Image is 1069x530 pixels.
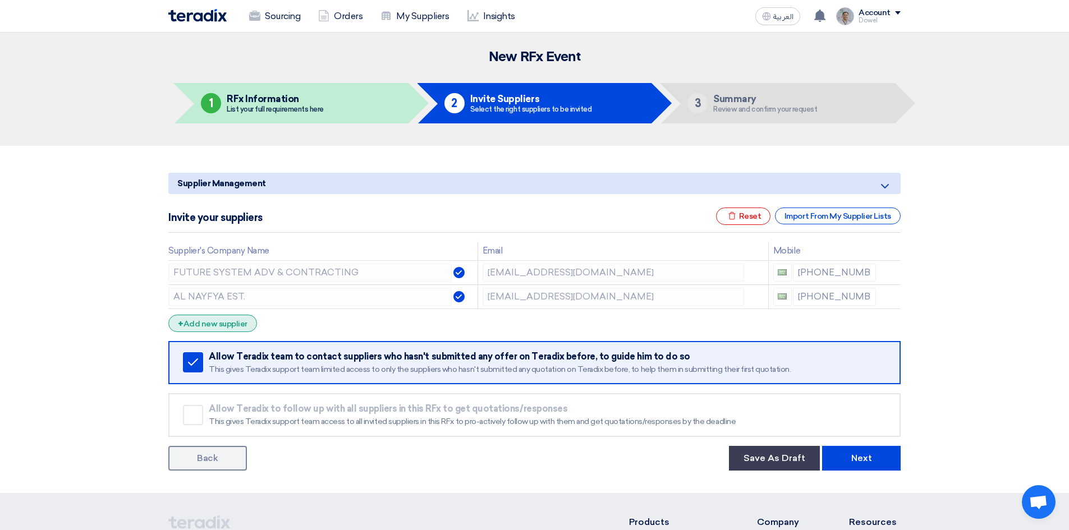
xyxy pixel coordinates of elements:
img: Verified Account [453,267,465,278]
input: Email [483,264,744,282]
div: Reset [716,208,771,225]
input: Supplier Name [168,264,452,282]
img: Verified Account [453,291,465,302]
div: This gives Teradix support team limited access to only the suppliers who hasn't submitted any quo... [209,365,885,375]
button: Save As Draft [729,446,820,471]
div: 1 [201,93,221,113]
a: Open chat [1022,485,1056,519]
div: Allow Teradix team to contact suppliers who hasn't submitted any offer on Teradix before, to guid... [209,351,885,362]
h5: Supplier Management [168,173,901,194]
h5: RFx Information [227,94,324,104]
div: List your full requirements here [227,105,324,113]
div: 2 [444,93,465,113]
a: My Suppliers [371,4,458,29]
a: Back [168,446,247,471]
div: This gives Teradix support team access to all invited suppliers in this RFx to pro-actively follo... [209,417,885,427]
th: Email [478,242,768,260]
div: Dowel [859,17,901,24]
img: Teradix logo [168,9,227,22]
h5: Invite Suppliers [470,94,592,104]
h2: New RFx Event [168,49,901,65]
div: Import From My Supplier Lists [775,208,901,224]
span: العربية [773,13,793,21]
input: Email [483,288,744,306]
div: 3 [687,93,708,113]
li: Company [757,515,815,529]
th: Supplier's Company Name [168,242,478,260]
div: Add new supplier [168,315,257,332]
input: Supplier Name [168,288,452,306]
th: Mobile [768,242,880,260]
a: Insights [458,4,524,29]
div: Select the right suppliers to be invited [470,105,592,113]
a: Orders [309,4,371,29]
button: العربية [755,7,800,25]
button: Next [822,446,901,471]
a: Sourcing [240,4,309,29]
div: Account [859,8,891,18]
li: Products [629,515,724,529]
h5: Invite your suppliers [168,212,263,223]
h5: Summary [713,94,817,104]
li: Resources [849,515,901,529]
div: Allow Teradix to follow up with all suppliers in this RFx to get quotations/responses [209,403,885,414]
img: IMG_1753965247717.jpg [836,7,854,25]
div: Review and confirm your request [713,105,817,113]
span: + [178,319,183,329]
